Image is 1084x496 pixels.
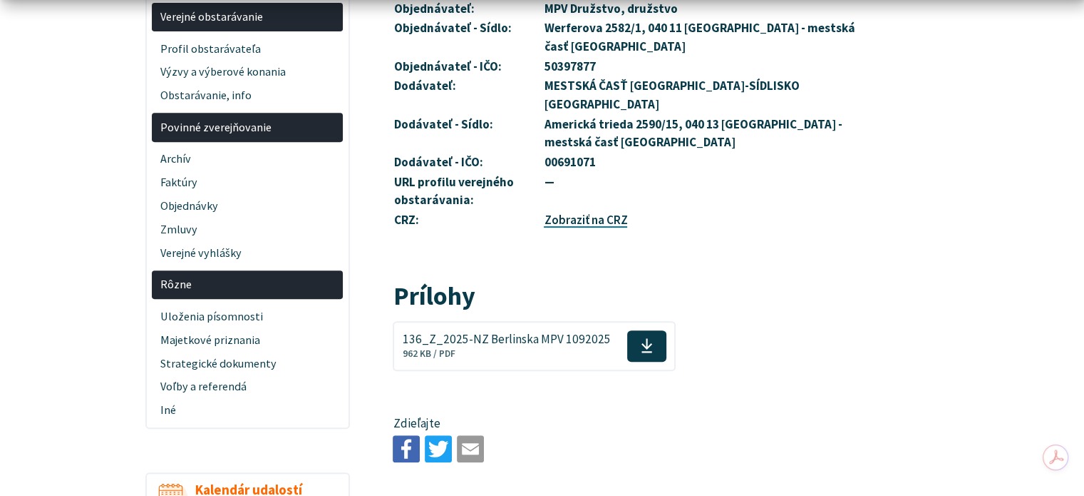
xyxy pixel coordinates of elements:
[152,399,343,422] a: Iné
[403,333,611,346] span: 136_Z_2025-NZ Berlinska MPV 1092025
[152,37,343,61] a: Profil obstarávateľa
[393,211,543,231] th: CRZ:
[160,241,335,265] span: Verejné vyhlášky
[393,115,543,153] th: Dodávateľ - Sídlo:
[160,328,335,352] span: Majetkové priznania
[160,116,335,139] span: Povinné zverejňovanie
[152,218,343,241] a: Zmluvy
[544,1,677,16] strong: MPV Družstvo, družstvo
[544,20,855,54] strong: Werferova 2582/1, 040 11 [GEOGRAPHIC_DATA] - mestská časť [GEOGRAPHIC_DATA]
[393,76,543,114] th: Dodávateľ:
[544,59,595,74] strong: 50397877
[160,352,335,375] span: Strategické dokumenty
[160,6,335,29] span: Verejné obstarávanie
[152,328,343,352] a: Majetkové priznania
[160,399,335,422] span: Iné
[160,218,335,241] span: Zmluvy
[544,174,554,190] strong: —
[393,153,543,173] th: Dodávateľ - IČO:
[425,435,452,462] img: Zdieľať na Twitteri
[393,173,543,211] th: URL profilu verejného obstarávania:
[152,270,343,300] a: Rôzne
[152,3,343,32] a: Verejné obstarávanie
[457,435,484,462] img: Zdieľať e-mailom
[160,148,335,171] span: Archív
[152,171,343,194] a: Faktúry
[152,113,343,142] a: Povinné zverejňovanie
[160,305,335,328] span: Uloženia písomnosti
[160,171,335,194] span: Faktúry
[160,375,335,399] span: Voľby a referendá
[152,148,343,171] a: Archív
[152,352,343,375] a: Strategické dokumenty
[160,273,335,297] span: Rôzne
[152,194,343,218] a: Objednávky
[152,61,343,84] a: Výzvy a výberové konania
[152,241,343,265] a: Verejné vyhlášky
[152,375,343,399] a: Voľby a referendá
[393,282,874,310] h2: Prílohy
[544,116,842,151] strong: Americká trieda 2590/15, 040 13 [GEOGRAPHIC_DATA] - mestská časť [GEOGRAPHIC_DATA]
[544,78,799,112] strong: MESTSKÁ ČASŤ [GEOGRAPHIC_DATA]-SÍDLISKO [GEOGRAPHIC_DATA]
[152,305,343,328] a: Uloženia písomnosti
[393,435,420,462] img: Zdieľať na Facebooku
[393,321,676,371] a: 136_Z_2025-NZ Berlinska MPV 1092025 962 KB / PDF
[160,194,335,218] span: Objednávky
[160,61,335,84] span: Výzvy a výberové konania
[152,84,343,108] a: Obstarávanie, info
[160,37,335,61] span: Profil obstarávateľa
[393,19,543,56] th: Objednávateľ - Sídlo:
[544,212,627,228] a: Zobraziť na CRZ
[403,348,455,360] span: 962 KB / PDF
[160,84,335,108] span: Obstarávanie, info
[393,57,543,77] th: Objednávateľ - IČO:
[393,415,874,433] p: Zdieľajte
[544,154,595,170] strong: 00691071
